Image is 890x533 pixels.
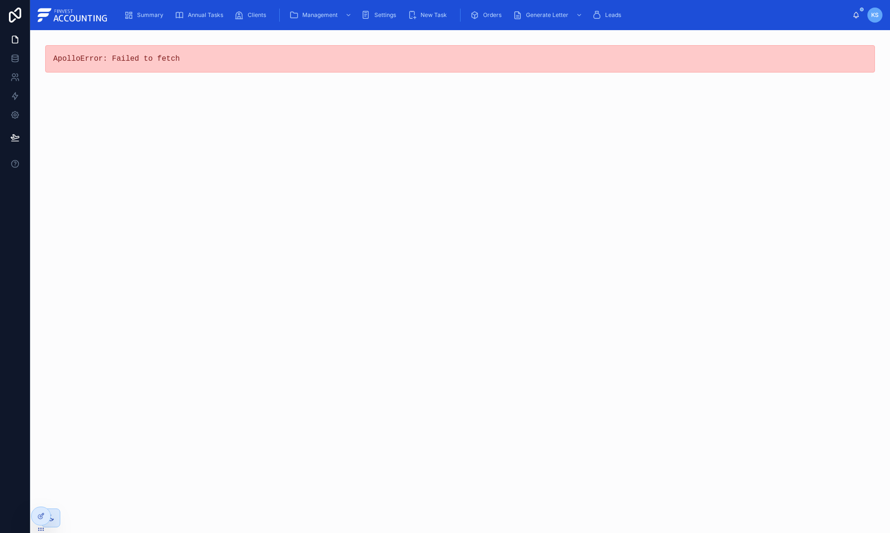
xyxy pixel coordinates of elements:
a: Leads [589,7,628,24]
a: Settings [358,7,403,24]
img: App logo [38,8,109,23]
span: Leads [605,11,621,19]
a: Management [286,7,356,24]
a: New Task [405,7,453,24]
a: Orders [467,7,508,24]
div: scrollable content [116,5,852,25]
a: Generate Letter [510,7,587,24]
a: Clients [232,7,273,24]
span: Orders [483,11,502,19]
span: New Task [421,11,447,19]
span: Annual Tasks [188,11,223,19]
span: Summary [137,11,163,19]
span: Settings [374,11,396,19]
a: Summary [121,7,170,24]
span: Management [302,11,338,19]
span: Generate Letter [526,11,568,19]
a: Annual Tasks [172,7,230,24]
span: KS [871,11,879,19]
span: Clients [248,11,266,19]
pre: ApolloError: Failed to fetch [53,53,867,65]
